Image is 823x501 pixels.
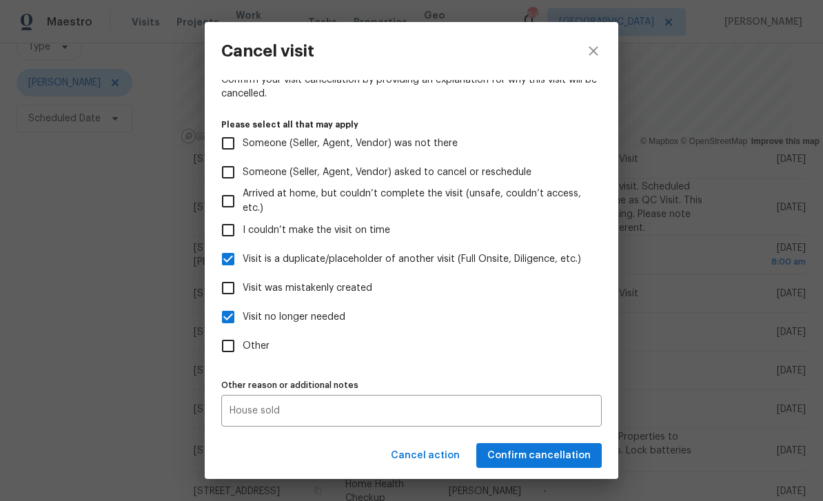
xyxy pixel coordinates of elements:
button: close [569,22,618,80]
span: I couldn’t make the visit on time [243,223,390,238]
h3: Cancel visit [221,41,314,61]
span: Confirm your visit cancellation by providing an explanation for why this visit will be cancelled. [221,73,602,101]
span: Arrived at home, but couldn’t complete the visit (unsafe, couldn’t access, etc.) [243,187,591,216]
span: Someone (Seller, Agent, Vendor) was not there [243,136,458,151]
span: Other [243,339,270,354]
button: Confirm cancellation [476,443,602,469]
span: Visit no longer needed [243,310,345,325]
span: Confirm cancellation [487,447,591,464]
span: Visit is a duplicate/placeholder of another visit (Full Onsite, Diligence, etc.) [243,252,581,267]
span: Cancel action [391,447,460,464]
button: Cancel action [385,443,465,469]
span: Visit was mistakenly created [243,281,372,296]
label: Other reason or additional notes [221,381,602,389]
label: Please select all that may apply [221,121,602,129]
span: Someone (Seller, Agent, Vendor) asked to cancel or reschedule [243,165,531,180]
